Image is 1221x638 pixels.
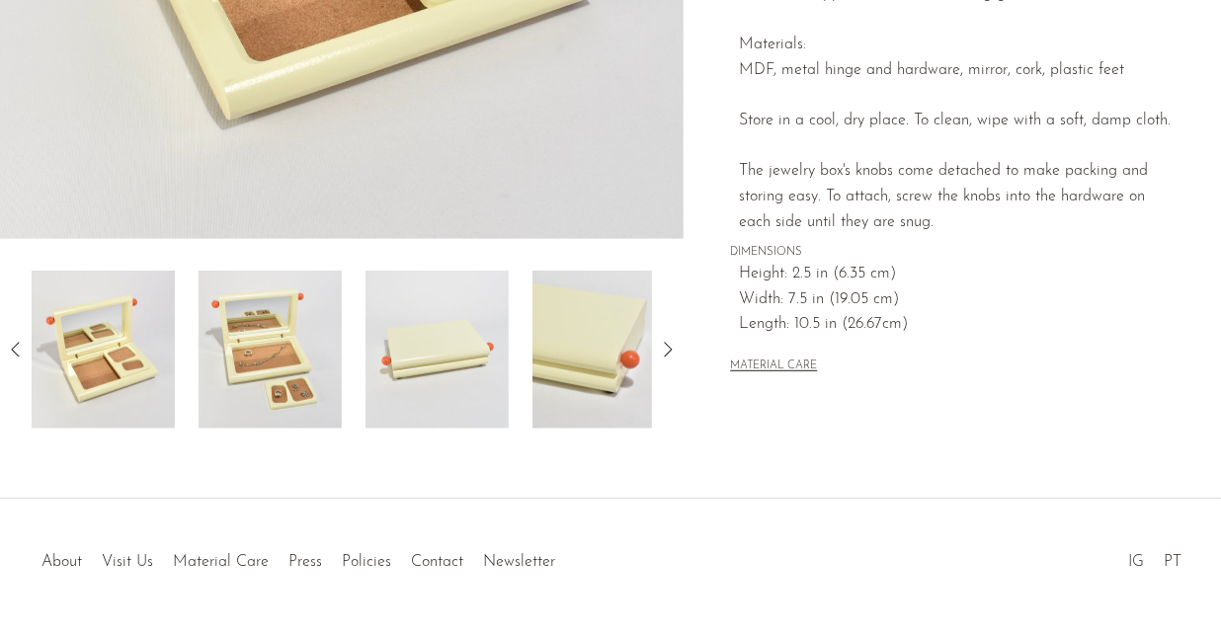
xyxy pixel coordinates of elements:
[739,287,1175,313] span: Width: 7.5 in (19.05 cm)
[739,37,806,52] span: Materials:
[366,271,509,429] img: Jewelry Jewelry Box in Cream
[730,244,1175,262] span: DIMENSIONS
[342,554,391,570] a: Policies
[1118,538,1191,576] ul: Social Medias
[411,554,463,570] a: Contact
[739,163,1148,229] span: The jewelry box's knobs come detached to make packing and storing easy. To attach, screw the knob...
[739,262,1175,287] span: Height: 2.5 in (6.35 cm)
[32,271,175,429] img: Jewelry Jewelry Box in Cream
[41,554,82,570] a: About
[739,113,1171,128] span: Store in a cool, dry place. To clean, wipe with a soft, damp cloth.
[1128,554,1144,570] a: IG
[1164,554,1181,570] a: PT
[739,312,1175,338] span: Length: 10.5 in (26.67cm)
[173,554,269,570] a: Material Care
[32,538,565,576] ul: Quick links
[102,554,153,570] a: Visit Us
[288,554,322,570] a: Press
[532,271,676,429] img: Jewelry Jewelry Box in Cream
[199,271,342,429] img: Jewelry Jewelry Box in Cream
[739,62,1124,78] span: MDF, metal hinge and hardware, mirror, cork, plastic feet
[730,359,817,374] button: MATERIAL CARE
